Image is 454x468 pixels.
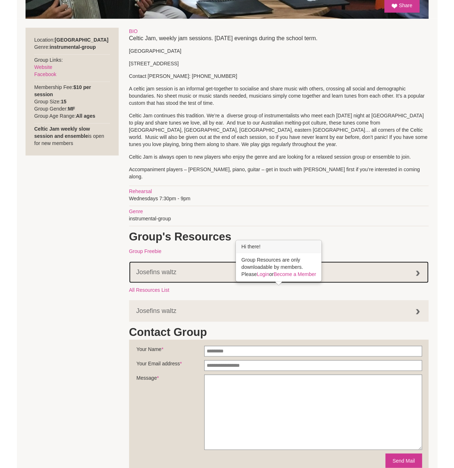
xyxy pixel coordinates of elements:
[129,47,428,55] p: [GEOGRAPHIC_DATA]
[68,106,75,112] strong: MF
[236,240,321,253] h3: Hi there!
[129,35,428,42] p: Celtic Jam, weekly jam sessions. [DATE] evenings during the school term.
[34,64,52,70] a: Website
[129,188,428,195] div: Rehearsal
[129,208,428,215] div: Genre
[129,112,428,148] p: Celtic Jam continues this tradition. We’re a diverse group of instrumentalists who meet each [DAT...
[50,44,96,50] strong: instrumental-group
[129,28,428,35] div: BIO
[236,253,321,281] div: Group Resources are only downloadable by members. Please or
[26,28,119,155] div: Location: Genre: Group Links: Membership Fee: Group Size: Group Gender: Group Age Range: is open ...
[257,271,269,277] a: Login
[129,300,428,322] a: Josefins waltz
[34,126,90,139] strong: Celtic Jam weekly slow session and ensemble
[129,72,428,80] p: Contact [PERSON_NAME]: [PHONE_NUMBER]
[34,71,56,77] a: Facebook
[129,286,428,294] div: All Resources List
[129,325,428,340] h1: Contact Group
[385,453,422,468] button: Send Mail
[137,346,204,356] label: Your Name
[76,113,95,119] strong: All ages
[129,261,428,283] a: Josefins waltz
[129,166,428,180] p: Accompaniment players – [PERSON_NAME], piano, guitar – get in touch with [PERSON_NAME] first if y...
[129,60,428,67] p: [STREET_ADDRESS]
[137,374,204,385] label: Message
[55,37,109,43] strong: [GEOGRAPHIC_DATA]
[129,153,428,160] p: Celtic Jam is always open to new players who enjoy the genre and are looking for a relaxed sessio...
[129,248,428,255] div: Group Freebie
[129,230,428,244] h1: Group's Resources
[61,99,67,104] strong: 15
[129,85,428,107] p: A celtic jam session is an informal get-together to socialise and share music with others, crossi...
[274,271,316,277] a: Become a Member
[137,360,204,371] label: Your Email address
